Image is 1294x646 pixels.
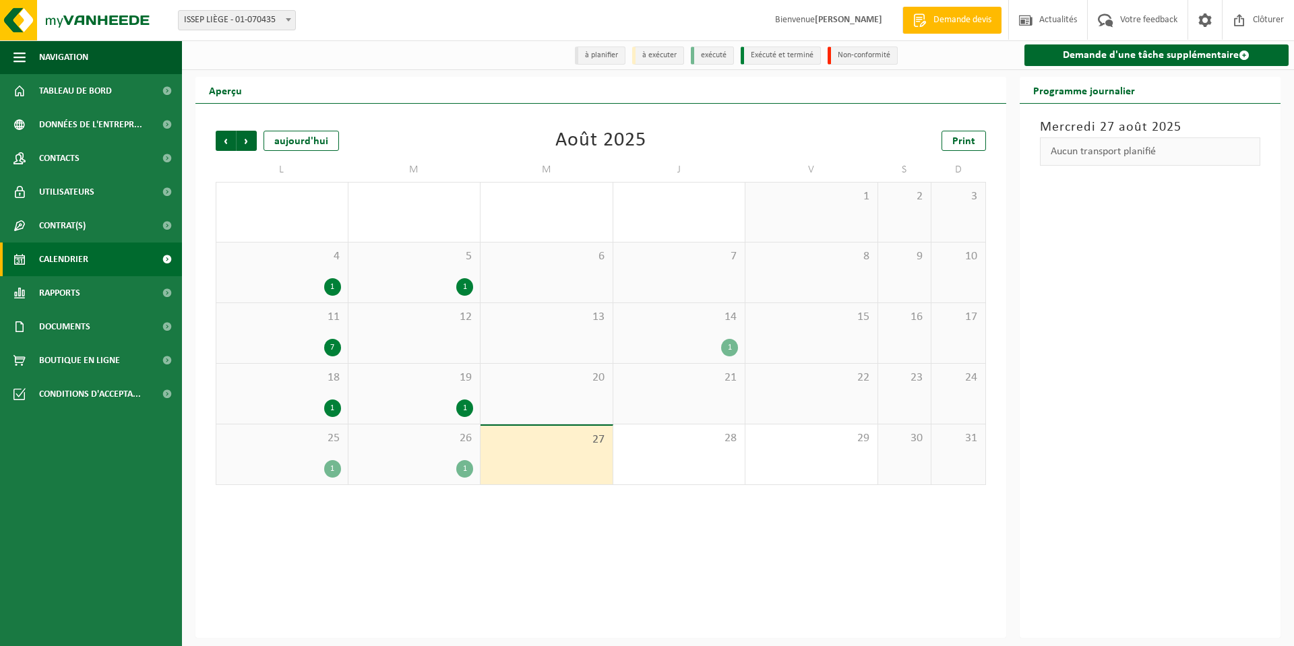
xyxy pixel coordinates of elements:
span: 13 [487,310,606,325]
span: Boutique en ligne [39,344,120,377]
h3: Mercredi 27 août 2025 [1040,117,1261,137]
span: 3 [938,189,978,204]
span: Demande devis [930,13,995,27]
span: 18 [223,370,341,385]
a: Demande d'une tâche supplémentaire [1024,44,1289,66]
span: 6 [487,249,606,264]
div: 1 [456,278,473,296]
span: Rapports [39,276,80,310]
span: 15 [752,310,871,325]
span: Calendrier [39,243,88,276]
div: 1 [721,339,738,356]
div: aujourd'hui [264,131,339,151]
li: Exécuté et terminé [741,46,821,65]
span: Contrat(s) [39,209,86,243]
li: exécuté [691,46,734,65]
span: 16 [885,310,925,325]
div: 1 [324,278,341,296]
li: à planifier [575,46,625,65]
span: 12 [355,310,474,325]
div: 1 [456,460,473,478]
span: Documents [39,310,90,344]
div: Août 2025 [555,131,646,151]
span: ISSEP LIÈGE - 01-070435 [178,10,296,30]
span: 27 [487,432,606,447]
span: Précédent [216,131,236,151]
span: 19 [355,370,474,385]
h2: Programme journalier [1020,77,1148,103]
span: 30 [885,431,925,446]
span: Contacts [39,141,80,175]
span: 25 [223,431,341,446]
span: Print [952,136,975,147]
td: J [613,158,746,182]
span: Utilisateurs [39,175,94,209]
li: Non-conformité [828,46,898,65]
td: V [745,158,878,182]
span: 17 [938,310,978,325]
span: ISSEP LIÈGE - 01-070435 [179,11,295,30]
span: 11 [223,310,341,325]
td: L [216,158,348,182]
span: 20 [487,370,606,385]
a: Demande devis [902,7,1002,34]
td: D [931,158,985,182]
a: Print [942,131,986,151]
span: Navigation [39,40,88,74]
span: 4 [223,249,341,264]
li: à exécuter [632,46,684,65]
span: Conditions d'accepta... [39,377,141,411]
strong: [PERSON_NAME] [815,15,882,25]
span: 8 [752,249,871,264]
td: M [481,158,613,182]
span: Tableau de bord [39,74,112,108]
span: 28 [620,431,739,446]
span: 26 [355,431,474,446]
span: 22 [752,370,871,385]
span: 1 [752,189,871,204]
span: 14 [620,310,739,325]
span: 7 [620,249,739,264]
span: 5 [355,249,474,264]
span: 9 [885,249,925,264]
span: 24 [938,370,978,385]
span: 31 [938,431,978,446]
div: Aucun transport planifié [1040,137,1261,166]
span: 21 [620,370,739,385]
span: Suivant [237,131,257,151]
td: M [348,158,481,182]
span: 2 [885,189,925,204]
h2: Aperçu [195,77,255,103]
div: 1 [324,460,341,478]
td: S [878,158,932,182]
span: 29 [752,431,871,446]
div: 7 [324,339,341,356]
div: 1 [456,399,473,417]
span: 23 [885,370,925,385]
span: Données de l'entrepr... [39,108,142,141]
span: 10 [938,249,978,264]
div: 1 [324,399,341,417]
